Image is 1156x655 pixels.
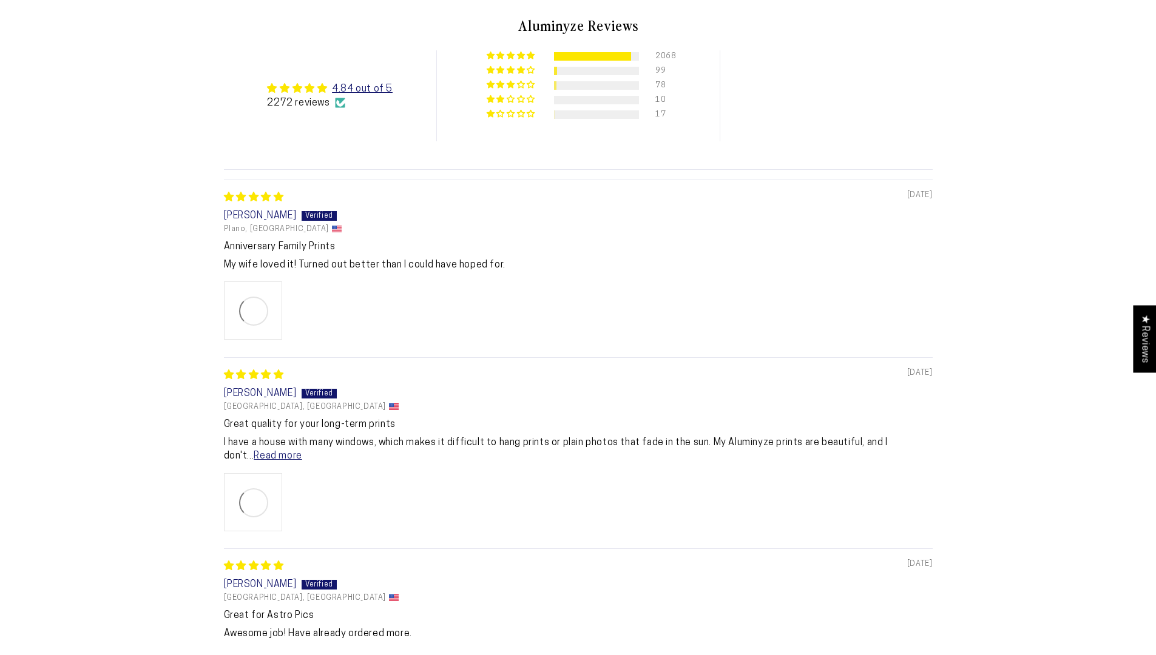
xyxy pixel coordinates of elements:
div: 78 [655,81,670,90]
div: 91% (2068) reviews with 5 star rating [487,52,537,61]
span: 5 star review [224,193,284,203]
span: Plano, [GEOGRAPHIC_DATA] [224,224,329,234]
div: 99 [655,67,670,75]
p: My wife loved it! Turned out better than I could have hoped for. [224,258,933,272]
img: US [389,594,399,601]
div: Click to open Judge.me floating reviews tab [1133,305,1156,372]
p: Awesome job! Have already ordered more. [224,627,933,640]
div: 1% (17) reviews with 1 star rating [487,110,537,119]
a: Link to user picture 1 [224,473,282,531]
img: US [389,403,399,410]
span: [PERSON_NAME] [224,211,297,221]
a: Link to user picture 1 [224,281,282,340]
div: 2272 reviews [267,96,392,110]
div: 3% (78) reviews with 3 star rating [487,81,537,90]
span: 5 star review [224,371,284,380]
span: [GEOGRAPHIC_DATA], [GEOGRAPHIC_DATA] [224,402,387,412]
span: [DATE] [907,368,933,378]
a: 4.84 out of 5 [332,84,393,94]
div: 4% (99) reviews with 4 star rating [487,66,537,75]
p: I have a house with many windows, which makes it difficult to hang prints or plain photos that fa... [224,436,933,463]
h2: Aluminyze Reviews [224,15,933,36]
b: Anniversary Family Prints [224,240,933,254]
div: 2068 [655,52,670,61]
span: [DATE] [907,190,933,201]
img: US [332,226,342,232]
div: 0% (10) reviews with 2 star rating [487,95,537,104]
span: 5 star review [224,562,284,571]
b: Great for Astro Pics [224,609,933,622]
span: [DATE] [907,559,933,569]
div: 10 [655,96,670,104]
div: Average rating is 4.84 stars [267,81,392,96]
div: 17 [655,110,670,119]
b: Great quality for your long-term prints [224,418,933,431]
span: [PERSON_NAME] [224,580,297,589]
a: Read more [254,451,302,461]
img: Verified Checkmark [335,98,345,108]
span: [GEOGRAPHIC_DATA], [GEOGRAPHIC_DATA] [224,593,387,603]
span: [PERSON_NAME] [224,389,297,398]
